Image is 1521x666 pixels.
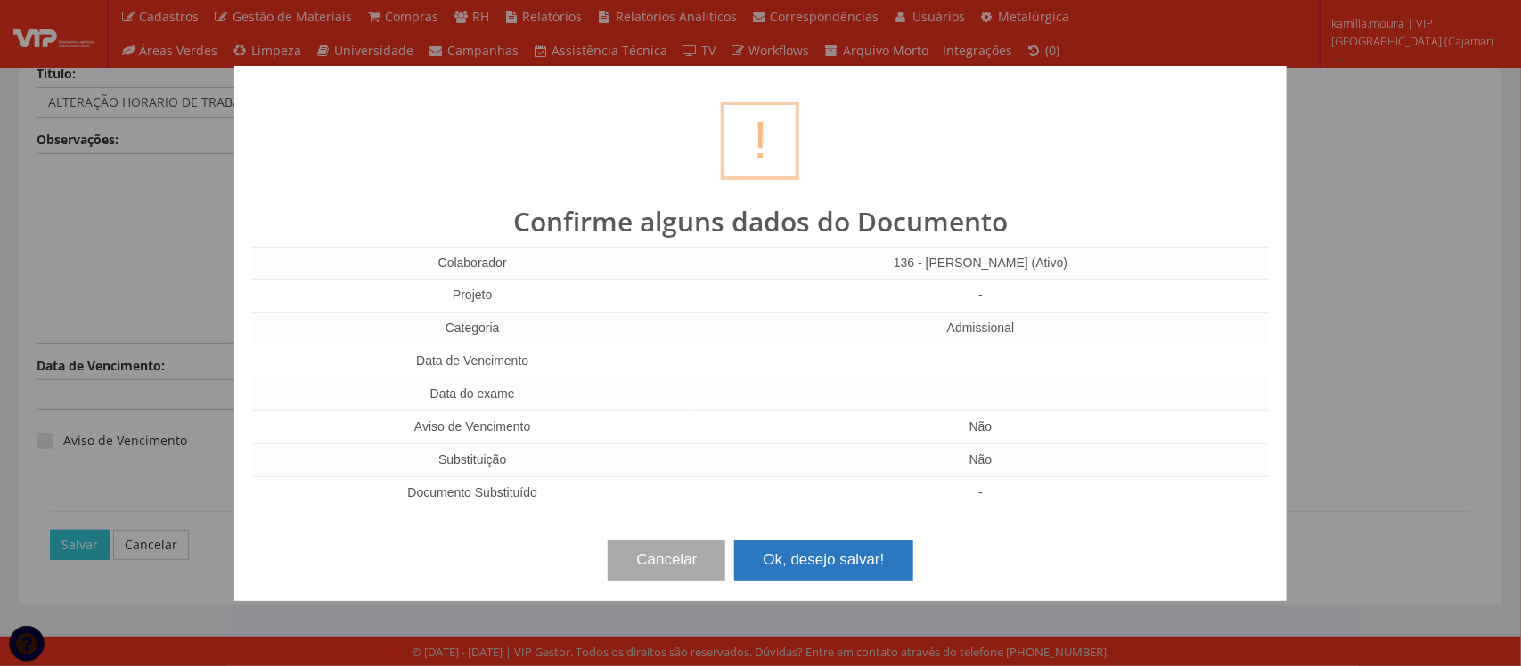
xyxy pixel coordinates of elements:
td: - [692,477,1269,509]
td: - [692,280,1269,313]
h2: Confirme alguns dados do Documento [252,207,1269,236]
td: Não [692,411,1269,444]
td: 136 - [PERSON_NAME] (Ativo) [692,247,1269,280]
button: Cancelar [608,540,725,580]
td: Admissional [692,313,1269,345]
td: Não [692,444,1269,477]
td: Documento Substituído [252,477,692,509]
td: Projeto [252,280,692,313]
button: Ok, desejo salvar! [734,540,912,580]
td: Colaborador [252,247,692,280]
td: Substituição [252,444,692,477]
td: Data de Vencimento [252,345,692,378]
div: ! [721,102,799,180]
td: Data do exame [252,378,692,411]
td: Categoria [252,313,692,345]
td: Aviso de Vencimento [252,411,692,444]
